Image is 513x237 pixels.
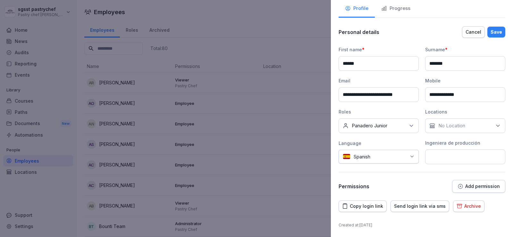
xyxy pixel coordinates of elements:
button: Add permission [452,180,505,193]
button: Save [487,27,505,38]
div: Locations [425,108,505,115]
div: Language [339,140,419,147]
div: Roles [339,108,419,115]
div: Ingeniera de producción [425,140,505,146]
div: Copy login link [342,203,383,210]
p: Panadero Junior [352,123,387,129]
div: Send login link via sms [394,203,446,210]
div: Progress [381,5,410,12]
img: es.svg [343,154,350,160]
button: Copy login link [339,200,387,212]
div: Mobile [425,77,505,84]
button: Cancel [462,26,485,38]
div: Surname [425,46,505,53]
button: Profile [339,0,375,18]
p: Permissions [339,183,369,190]
button: Archive [453,200,484,212]
div: Save [491,29,502,36]
p: Personal details [339,29,379,35]
div: Archive [457,203,481,210]
div: Cancel [466,29,481,36]
div: Spanish [339,150,419,164]
p: No Location [438,123,465,129]
button: Send login link via sms [391,200,449,212]
button: Progress [375,0,417,18]
div: Profile [345,5,368,12]
p: Add permission [465,184,500,189]
div: First name [339,46,419,53]
p: Created at : [DATE] [339,222,505,228]
div: Email [339,77,419,84]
